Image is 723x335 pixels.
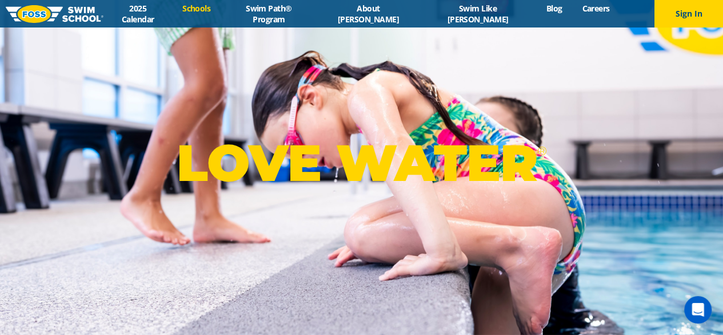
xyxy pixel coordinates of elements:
[103,3,173,25] a: 2025 Calendar
[536,3,572,14] a: Blog
[317,3,420,25] a: About [PERSON_NAME]
[420,3,536,25] a: Swim Like [PERSON_NAME]
[177,132,546,194] p: LOVE WATER
[572,3,620,14] a: Careers
[684,296,712,324] div: Open Intercom Messenger
[6,5,103,23] img: FOSS Swim School Logo
[173,3,221,14] a: Schools
[537,144,546,158] sup: ®
[221,3,317,25] a: Swim Path® Program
